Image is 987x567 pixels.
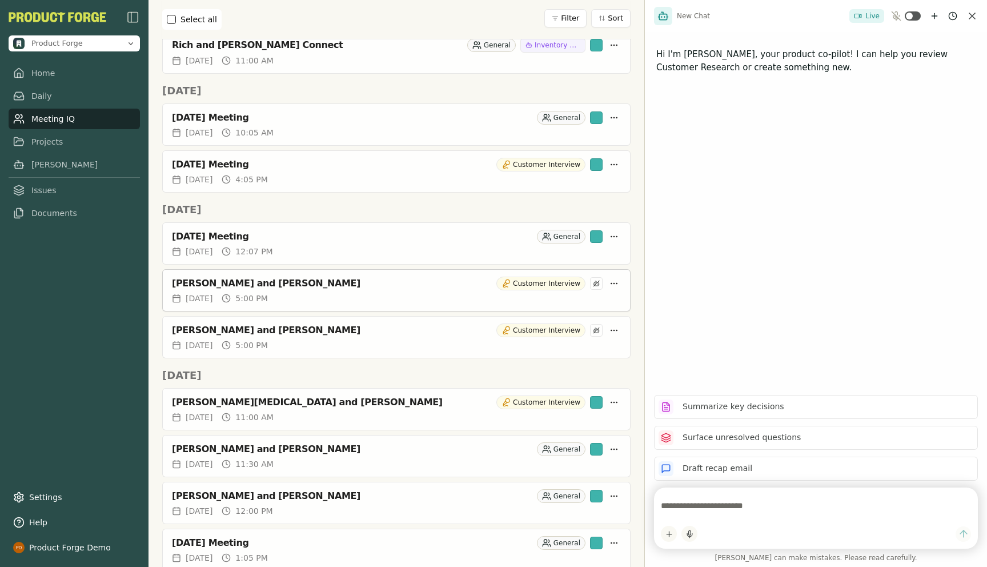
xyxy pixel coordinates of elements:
[172,278,492,289] div: [PERSON_NAME] and [PERSON_NAME]
[235,174,267,185] span: 4:05 PM
[172,537,532,549] div: [DATE] Meeting
[607,158,621,171] button: More options
[607,277,621,290] button: More options
[9,131,140,152] a: Projects
[656,48,976,74] p: Hi I'm [PERSON_NAME], your product co-pilot! I can help you review Customer Research or create so...
[172,231,532,242] div: [DATE] Meeting
[956,526,971,542] button: Send message
[905,11,921,21] button: Toggle ambient mode
[590,277,603,290] div: Smith has not been invited
[9,63,140,83] a: Home
[607,230,621,243] button: More options
[172,112,532,123] div: [DATE] Meeting
[537,489,585,503] div: General
[9,154,140,175] a: [PERSON_NAME]
[162,482,631,524] a: [PERSON_NAME] and [PERSON_NAME]General[DATE]12:00 PM
[607,489,621,503] button: More options
[172,397,492,408] div: [PERSON_NAME][MEDICAL_DATA] and [PERSON_NAME]
[162,30,631,74] a: Rich and [PERSON_NAME] ConnectGeneralInventory Management[DATE]11:00 AM
[186,412,212,423] span: [DATE]
[235,412,273,423] span: 11:00 AM
[186,340,212,351] span: [DATE]
[683,462,752,474] p: Draft recap email
[235,458,273,470] span: 11:30 AM
[496,158,585,171] div: Customer Interview
[590,537,603,549] div: Smith has been invited
[607,442,621,456] button: More options
[9,86,140,106] a: Daily
[946,9,960,23] button: Chat history
[235,55,273,66] span: 11:00 AM
[607,324,621,337] button: More options
[661,526,677,542] button: Add content to chat
[162,269,631,312] a: [PERSON_NAME] and [PERSON_NAME]Customer Interview[DATE]5:00 PM
[607,396,621,409] button: More options
[235,505,272,517] span: 12:00 PM
[865,11,880,21] span: Live
[683,432,801,444] p: Surface unresolved questions
[677,11,710,21] span: New Chat
[591,9,631,27] button: Sort
[172,490,532,502] div: [PERSON_NAME] and [PERSON_NAME]
[162,316,631,358] a: [PERSON_NAME] and [PERSON_NAME]Customer Interview[DATE]5:00 PM
[590,396,603,409] div: Smith has been invited
[235,552,267,564] span: 1:05 PM
[235,127,273,138] span: 10:05 AM
[172,325,492,336] div: [PERSON_NAME] and [PERSON_NAME]
[966,10,978,22] button: Close chat
[607,536,621,550] button: More options
[537,111,585,125] div: General
[180,14,217,25] label: Select all
[590,230,603,243] div: Smith has been invited
[186,127,212,138] span: [DATE]
[9,12,106,22] img: Product Forge
[9,35,140,51] button: Open organization switcher
[172,444,532,455] div: [PERSON_NAME] and [PERSON_NAME]
[654,426,978,450] button: Surface unresolved questions
[162,368,631,384] h2: [DATE]
[13,542,25,553] img: profile
[9,109,140,129] a: Meeting IQ
[590,158,603,171] div: Smith has been invited
[496,277,585,290] div: Customer Interview
[186,552,212,564] span: [DATE]
[654,395,978,419] button: Summarize key decisions
[654,457,978,481] button: Draft recap email
[186,458,212,470] span: [DATE]
[607,111,621,125] button: More options
[607,38,621,52] button: More options
[590,490,603,502] div: Smith has been invited
[162,150,631,193] a: [DATE] MeetingCustomer Interview[DATE]4:05 PM
[13,38,25,49] img: Product Forge
[535,41,580,50] span: Inventory Management
[172,159,492,170] div: [DATE] Meeting
[31,38,83,49] span: Product Forge
[126,10,140,24] img: sidebar
[681,526,697,542] button: Start dictation
[683,401,784,413] p: Summarize key decisions
[9,487,140,508] a: Settings
[235,246,272,257] span: 12:07 PM
[162,435,631,477] a: [PERSON_NAME] and [PERSON_NAME]General[DATE]11:30 AM
[590,324,603,337] div: Smith has not been invited
[162,388,631,430] a: [PERSON_NAME][MEDICAL_DATA] and [PERSON_NAME]Customer Interview[DATE]11:00 AM
[186,246,212,257] span: [DATE]
[537,230,585,243] div: General
[162,103,631,146] a: [DATE] MeetingGeneral[DATE]10:05 AM
[235,293,267,304] span: 5:00 PM
[172,39,463,51] div: Rich and [PERSON_NAME] Connect
[235,340,267,351] span: 5:00 PM
[544,9,587,27] button: Filter
[9,537,140,558] button: Product Forge Demo
[186,174,212,185] span: [DATE]
[467,38,516,52] div: General
[654,553,978,562] span: [PERSON_NAME] can make mistakes. Please read carefully.
[162,83,631,99] h2: [DATE]
[186,505,212,517] span: [DATE]
[590,111,603,124] div: Smith has been invited
[496,396,585,409] div: Customer Interview
[9,12,106,22] button: PF-Logo
[590,39,603,51] div: Smith has been invited
[9,512,140,533] button: Help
